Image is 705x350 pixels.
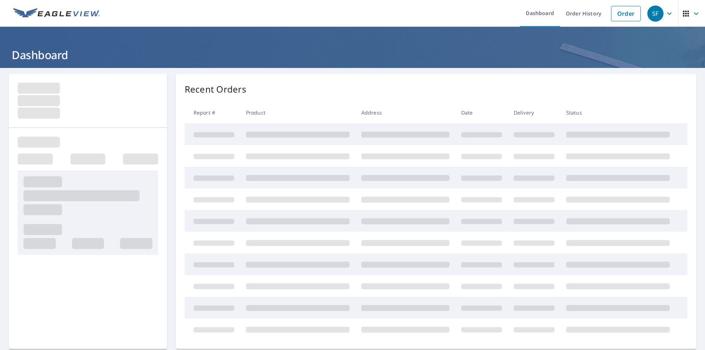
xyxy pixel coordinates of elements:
p: Recent Orders [185,83,246,96]
img: EV Logo [13,8,100,19]
th: Report # [185,102,240,123]
th: Address [355,102,455,123]
th: Product [240,102,355,123]
th: Delivery [508,102,560,123]
a: Order [611,6,641,21]
div: SF [647,6,664,22]
th: Date [455,102,508,123]
h1: Dashboard [9,47,696,62]
th: Status [560,102,676,123]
